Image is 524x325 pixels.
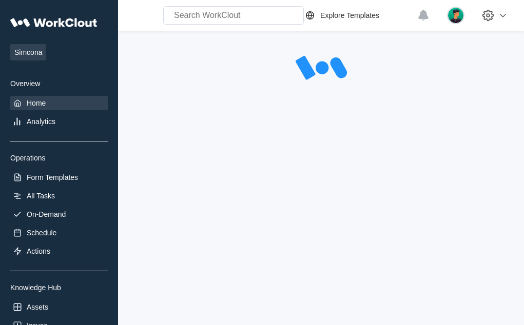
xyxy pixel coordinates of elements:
a: Schedule [10,226,108,240]
a: Analytics [10,114,108,129]
div: Actions [27,247,50,255]
div: Operations [10,154,108,162]
a: Assets [10,300,108,314]
span: Simcona [10,44,46,60]
div: Overview [10,79,108,88]
div: All Tasks [27,192,55,200]
a: Actions [10,244,108,258]
img: user.png [447,7,464,24]
div: Analytics [27,117,55,126]
div: Schedule [27,229,56,237]
div: Home [27,99,46,107]
div: Explore Templates [320,11,379,19]
a: Home [10,96,108,110]
input: Search WorkClout [163,6,304,25]
a: Form Templates [10,170,108,185]
div: On-Demand [27,210,66,218]
div: Form Templates [27,173,78,181]
a: All Tasks [10,189,108,203]
div: Knowledge Hub [10,283,108,292]
a: On-Demand [10,207,108,221]
a: Explore Templates [304,9,412,22]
